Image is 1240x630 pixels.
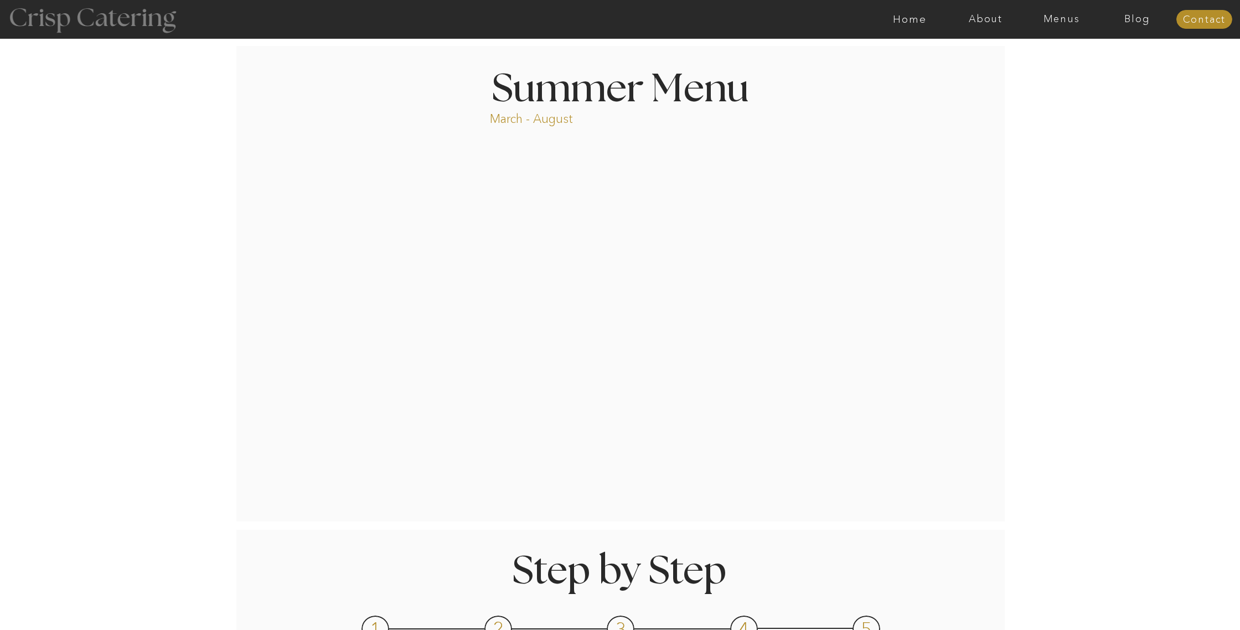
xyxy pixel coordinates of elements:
[466,70,774,103] h1: Summer Menu
[1024,14,1099,25] a: Menus
[948,14,1024,25] a: About
[1176,14,1232,25] a: Contact
[872,14,948,25] a: Home
[466,552,773,585] h1: Step by Step
[1099,14,1175,25] a: Blog
[490,111,642,123] p: March - August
